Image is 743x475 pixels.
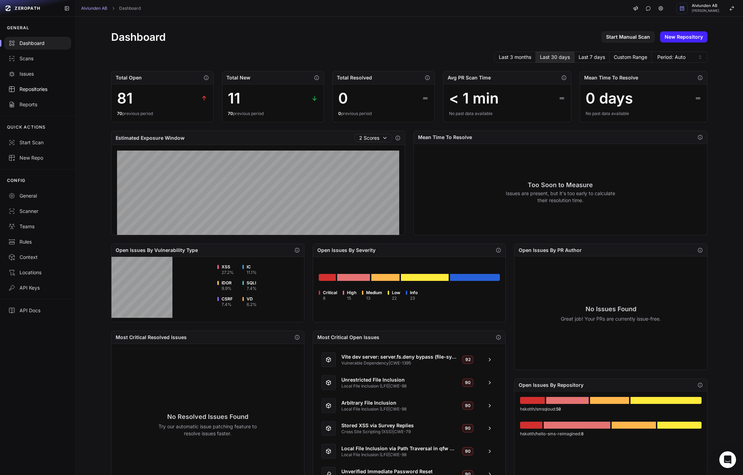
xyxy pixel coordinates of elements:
span: SQLI [247,280,257,286]
div: 13 [366,296,382,301]
p: Issues are present, but it's too early to calculate their resolution time. [505,190,615,204]
span: 90 [462,424,473,432]
a: ZEROPATH [3,3,59,14]
span: Vite dev server: server.fs.deny bypass (file-system disclosure) — representative of GHSA-4r4m-qw5... [341,353,457,360]
span: Medium [366,290,382,296]
div: Repositories [8,86,67,93]
span: Critical [323,290,337,296]
h2: Open Issues By Vulnerability Type [116,247,198,254]
h2: Mean Time To Resolve [418,134,472,141]
span: High [347,290,356,296]
div: 7.4 % [222,302,233,307]
h1: Dashboard [111,31,166,43]
div: General [8,192,67,199]
div: New Repo [8,154,67,161]
div: previous period [338,111,429,116]
span: Local File Inclusion (LFI) | CWE-98 [341,452,457,458]
div: API Docs [8,307,67,314]
h2: Open Issues By Repository [519,382,583,389]
div: Go to issues list [657,422,702,429]
a: Dashboard [119,6,141,11]
button: Last 3 months [494,52,536,63]
span: 70 [117,111,122,116]
span: Period: Auto [657,54,686,61]
div: No past data available [586,111,702,116]
span: IDOR [222,280,232,286]
button: Custom Range [610,52,652,63]
div: Go to issues list [544,422,610,429]
div: Go to issues list [450,274,500,281]
div: 81 [117,90,133,107]
div: Go to issues list [371,274,400,281]
h2: Total New [226,74,250,81]
span: Low [392,290,400,296]
button: 2 Scores [355,134,392,142]
svg: caret sort, [697,54,703,60]
h2: Avg PR Scan Time [448,74,491,81]
span: 92 [462,355,473,364]
div: Issues [8,70,67,77]
a: Stored XSS via Survey Replies Cross Site Scripting (XSS)|CWE-79 90 [317,419,502,439]
h2: Open Issues By PR Author [519,247,582,254]
a: Start Manual Scan [602,31,655,43]
a: Vite dev server: server.fs.deny bypass (file-system disclosure) — representative of GHSA-4r4m-qw5... [317,350,502,370]
div: Scanner [8,208,67,215]
div: Start Scan [8,139,67,146]
span: 50 [556,406,561,412]
h3: Too Soon to Measure [505,180,615,190]
span: CSRF [222,296,233,302]
p: QUICK ACTIONS [7,124,46,130]
div: 6.2 % [247,302,257,307]
div: Go to issues list [520,397,545,404]
span: 90 [462,378,473,387]
div: hskotth/hello-sms-reimagined : [520,431,702,437]
div: Go to issues list [590,397,629,404]
span: [PERSON_NAME] [692,9,719,13]
p: Great job! Your PRs are currently issue-free. [561,315,661,322]
button: Last 7 days [574,52,610,63]
div: 8 [323,296,337,301]
div: 15 [347,296,356,301]
div: Teams [8,223,67,230]
h2: Most Critical Resolved Issues [116,334,187,341]
span: VD [247,296,257,302]
div: 9.9 % [222,286,232,291]
div: hskotth/smsqloud : [520,406,702,412]
p: Try our automatic issue patching feature to resolve issues faster. [153,423,263,437]
span: Stored XSS via Survey Replies [341,422,457,429]
a: Alvlunden AB [81,6,107,11]
span: Unrestricted File Inclusion [341,376,457,383]
div: Scans [8,55,67,62]
div: 27.2 % [222,270,234,275]
span: Alvlunden AB [692,4,719,8]
div: 0 [338,90,348,107]
div: Go to issues list [520,422,542,429]
h3: No Issues Found [561,304,661,314]
div: Go to issues list [630,397,701,404]
span: ZEROPATH [15,6,40,11]
div: 22 [392,296,400,301]
span: 70 [228,111,233,116]
a: New Repository [660,31,707,43]
div: 0 days [586,90,633,107]
button: Last 30 days [536,52,574,63]
div: 11.1 % [247,270,257,275]
span: IC [247,264,257,270]
div: Go to issues list [319,274,336,281]
div: Rules [8,238,67,245]
span: 8 [581,431,583,436]
nav: breadcrumb [81,6,141,11]
a: Unrestricted File Inclusion Local File Inclusion (LFI)|CWE-98 90 [317,373,502,393]
h2: Mean Time To Resolve [584,74,638,81]
a: Local File Inclusion via Path Traversal in qfw Dispatcher Local File Inclusion (LFI)|CWE-98 90 [317,441,502,461]
div: 23 [410,296,418,301]
p: GENERAL [7,25,29,31]
p: CONFIG [7,178,25,183]
h3: No Resolved Issues Found [153,412,263,422]
span: 90 [462,401,473,410]
span: Local File Inclusion via Path Traversal in qfw Dispatcher [341,445,457,452]
div: previous period [228,111,318,116]
span: 90 [462,447,473,455]
div: Go to issues list [612,422,656,429]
